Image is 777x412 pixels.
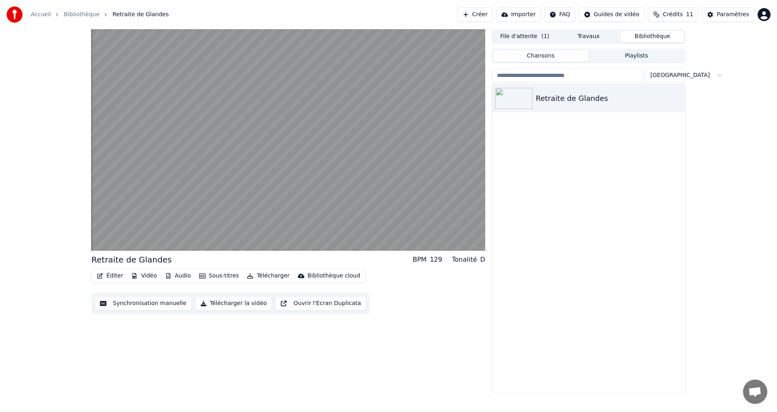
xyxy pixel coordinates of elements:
button: Vidéo [128,270,160,282]
button: Télécharger la vidéo [195,296,272,311]
div: Retraite de Glandes [91,254,172,265]
div: BPM [413,255,427,265]
div: D [480,255,485,265]
button: Travaux [557,31,621,43]
button: Chansons [493,50,589,62]
div: Paramètres [717,11,749,19]
button: Sous-titres [196,270,242,282]
span: [GEOGRAPHIC_DATA] [650,71,710,79]
div: Retraite de Glandes [536,93,682,104]
a: Accueil [31,11,51,19]
div: 129 [430,255,442,265]
button: Télécharger [244,270,293,282]
button: Éditer [93,270,126,282]
button: Créer [457,7,493,22]
a: Bibliothèque [64,11,100,19]
div: Tonalité [452,255,477,265]
button: Importer [496,7,541,22]
button: Playlists [588,50,684,62]
span: ( 1 ) [541,32,550,41]
button: Ouvrir l'Ecran Duplicata [275,296,366,311]
button: Bibliothèque [620,31,684,43]
button: Guides de vidéo [579,7,645,22]
span: Retraite de Glandes [113,11,169,19]
button: Audio [162,270,194,282]
div: Bibliothèque cloud [308,272,360,280]
a: Ouvrir le chat [743,380,767,404]
button: Paramètres [702,7,754,22]
span: 11 [686,11,693,19]
button: Crédits11 [648,7,698,22]
button: File d'attente [493,31,557,43]
nav: breadcrumb [31,11,169,19]
button: Synchronisation manuelle [95,296,192,311]
button: FAQ [544,7,575,22]
img: youka [6,6,23,23]
span: Crédits [663,11,683,19]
